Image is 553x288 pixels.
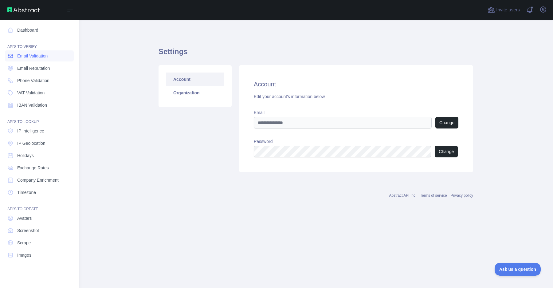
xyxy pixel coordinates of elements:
a: Account [166,73,224,86]
a: Email Reputation [5,63,74,74]
span: IP Intelligence [17,128,44,134]
a: Screenshot [5,225,74,236]
span: IP Geolocation [17,140,45,146]
img: Abstract API [7,7,40,12]
span: Email Validation [17,53,48,59]
span: Screenshot [17,227,39,234]
button: Change [435,117,458,128]
a: Avatars [5,213,74,224]
iframe: Toggle Customer Support [495,263,541,276]
div: API'S TO LOOKUP [5,112,74,124]
a: IP Geolocation [5,138,74,149]
button: Change [435,146,458,157]
span: Invite users [496,6,520,14]
span: Exchange Rates [17,165,49,171]
a: Images [5,250,74,261]
a: Timezone [5,187,74,198]
a: IP Intelligence [5,125,74,136]
div: API'S TO CREATE [5,199,74,211]
span: VAT Validation [17,90,45,96]
span: Email Reputation [17,65,50,71]
span: Scrape [17,240,31,246]
span: Timezone [17,189,36,195]
a: Company Enrichment [5,175,74,186]
a: Abstract API Inc. [389,193,417,198]
button: Invite users [486,5,521,15]
div: API'S TO VERIFY [5,37,74,49]
a: Holidays [5,150,74,161]
a: IBAN Validation [5,100,74,111]
a: VAT Validation [5,87,74,98]
h1: Settings [159,47,473,61]
a: Terms of service [420,193,447,198]
a: Privacy policy [451,193,473,198]
a: Exchange Rates [5,162,74,173]
div: Edit your account's information below [254,93,458,100]
span: Holidays [17,152,34,159]
a: Dashboard [5,25,74,36]
label: Email [254,109,458,116]
span: IBAN Validation [17,102,47,108]
span: Images [17,252,31,258]
a: Scrape [5,237,74,248]
a: Phone Validation [5,75,74,86]
a: Organization [166,86,224,100]
span: Avatars [17,215,32,221]
span: Phone Validation [17,77,49,84]
h2: Account [254,80,458,89]
span: Company Enrichment [17,177,59,183]
label: Password [254,138,458,144]
a: Email Validation [5,50,74,61]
